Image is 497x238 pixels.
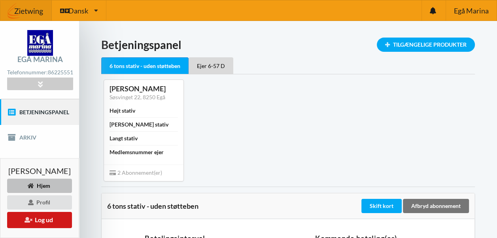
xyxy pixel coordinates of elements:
div: Profil [7,195,72,210]
div: Tilgængelige Produkter [377,38,475,52]
div: Afbryd abonnement [403,199,469,213]
div: Telefonnummer: [7,67,73,78]
div: Egå Marina [17,56,63,63]
div: Højt stativ [110,107,135,115]
span: [PERSON_NAME] [8,167,71,175]
a: Søsvinget 22, 8250 Egå [110,94,165,100]
span: Egå Marina [454,7,488,14]
div: 6 tons stativ - uden støtteben [101,57,189,74]
img: logo [27,30,53,56]
div: [PERSON_NAME] [110,84,178,93]
strong: 86225551 [48,69,73,76]
div: Skift kort [361,199,402,213]
div: Ejer 6-57 D [189,57,233,74]
div: Hjem [7,179,72,193]
div: Langt stativ [110,134,138,142]
button: Log ud [7,212,72,228]
span: 2 Abonnement(er) [110,169,162,176]
span: Dansk [68,7,88,14]
div: Medlemsnummer ejer [110,148,164,156]
div: 6 tons stativ - uden støtteben [107,202,360,210]
div: [PERSON_NAME] stativ [110,121,168,128]
h1: Betjeningspanel [101,38,475,52]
